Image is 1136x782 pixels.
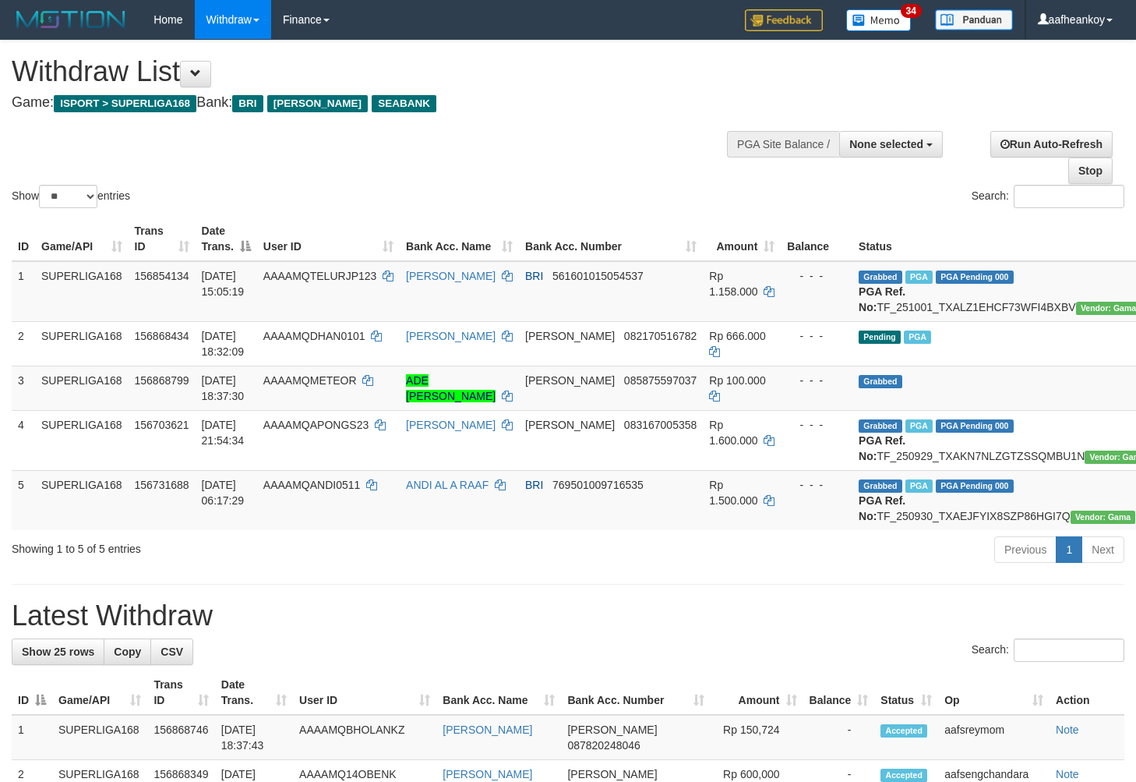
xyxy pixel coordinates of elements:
a: 1 [1056,536,1082,563]
span: AAAAMQMETEOR [263,374,357,387]
td: SUPERLIGA168 [35,261,129,322]
h1: Withdraw List [12,56,742,87]
input: Search: [1014,639,1124,662]
span: Grabbed [859,375,902,388]
span: Copy 083167005358 to clipboard [624,419,697,431]
span: [DATE] 15:05:19 [202,270,245,298]
span: Grabbed [859,419,902,433]
td: 3 [12,366,35,410]
span: [PERSON_NAME] [567,768,657,780]
span: PGA Pending [936,419,1014,433]
th: Bank Acc. Name: activate to sort column ascending [400,217,519,261]
th: Trans ID: activate to sort column ascending [129,217,196,261]
div: - - - [787,477,846,493]
td: SUPERLIGA168 [35,470,129,530]
span: Accepted [880,769,927,782]
th: Trans ID: activate to sort column ascending [147,671,214,715]
select: Showentries [39,185,97,208]
span: CSV [161,646,183,658]
span: Copy 769501009716535 to clipboard [552,479,644,491]
th: Amount: activate to sort column ascending [703,217,781,261]
th: Bank Acc. Number: activate to sort column ascending [519,217,703,261]
span: Grabbed [859,479,902,493]
span: Rp 1.600.000 [709,419,757,447]
span: Marked by aafsengchandara [905,271,933,284]
th: ID: activate to sort column descending [12,671,52,715]
td: SUPERLIGA168 [35,366,129,410]
td: 1 [12,261,35,322]
label: Search: [972,639,1124,662]
th: Date Trans.: activate to sort column descending [196,217,257,261]
span: 34 [901,4,922,18]
span: Vendor URL: https://trx31.1velocity.biz [1071,511,1136,524]
a: ANDI AL A RAAF [406,479,489,491]
td: SUPERLIGA168 [35,410,129,470]
a: [PERSON_NAME] [406,330,496,342]
b: PGA Ref. No: [859,285,905,313]
span: AAAAMQANDI0511 [263,479,361,491]
a: [PERSON_NAME] [406,270,496,282]
img: panduan.png [935,9,1013,30]
b: PGA Ref. No: [859,434,905,462]
span: Copy 561601015054537 to clipboard [552,270,644,282]
span: 156854134 [135,270,189,282]
a: Next [1081,536,1124,563]
a: ADE [PERSON_NAME] [406,374,496,402]
td: 4 [12,410,35,470]
div: - - - [787,328,846,344]
a: [PERSON_NAME] [406,419,496,431]
th: Balance: activate to sort column ascending [803,671,875,715]
span: Marked by aafsengchandara [904,331,931,344]
button: None selected [839,131,943,157]
th: User ID: activate to sort column ascending [293,671,436,715]
div: PGA Site Balance / [727,131,839,157]
a: Copy [104,639,151,665]
th: Game/API: activate to sort column ascending [35,217,129,261]
span: [PERSON_NAME] [525,419,615,431]
span: [PERSON_NAME] [567,724,657,736]
span: [DATE] 21:54:34 [202,419,245,447]
span: AAAAMQTELURJP123 [263,270,377,282]
td: SUPERLIGA168 [52,715,147,760]
span: 156731688 [135,479,189,491]
span: Copy [114,646,141,658]
span: Show 25 rows [22,646,94,658]
td: 2 [12,321,35,366]
img: Button%20Memo.svg [846,9,912,31]
h1: Latest Withdraw [12,600,1124,632]
span: 156703621 [135,419,189,431]
img: MOTION_logo.png [12,8,130,31]
span: AAAAMQDHAN0101 [263,330,365,342]
span: Marked by aafromsomean [905,479,933,493]
th: User ID: activate to sort column ascending [257,217,400,261]
a: Show 25 rows [12,639,104,665]
span: Copy 087820248046 to clipboard [567,739,640,752]
span: Grabbed [859,271,902,284]
a: Previous [994,536,1057,563]
div: - - - [787,268,846,284]
h4: Game: Bank: [12,95,742,111]
a: Note [1056,768,1079,780]
th: ID [12,217,35,261]
span: [DATE] 18:37:30 [202,374,245,402]
span: BRI [525,479,543,491]
td: 5 [12,470,35,530]
input: Search: [1014,185,1124,208]
span: Copy 085875597037 to clipboard [624,374,697,387]
span: Marked by aafchhiseyha [905,419,933,433]
span: [PERSON_NAME] [525,374,615,387]
th: Amount: activate to sort column ascending [711,671,803,715]
span: Rp 666.000 [709,330,765,342]
a: [PERSON_NAME] [443,724,532,736]
span: 156868799 [135,374,189,387]
span: [DATE] 18:32:09 [202,330,245,358]
span: Rp 1.500.000 [709,479,757,507]
a: CSV [150,639,193,665]
th: Bank Acc. Name: activate to sort column ascending [436,671,561,715]
label: Search: [972,185,1124,208]
th: Action [1050,671,1124,715]
img: Feedback.jpg [745,9,823,31]
span: None selected [849,138,923,150]
a: Run Auto-Refresh [990,131,1113,157]
span: SEABANK [372,95,436,112]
